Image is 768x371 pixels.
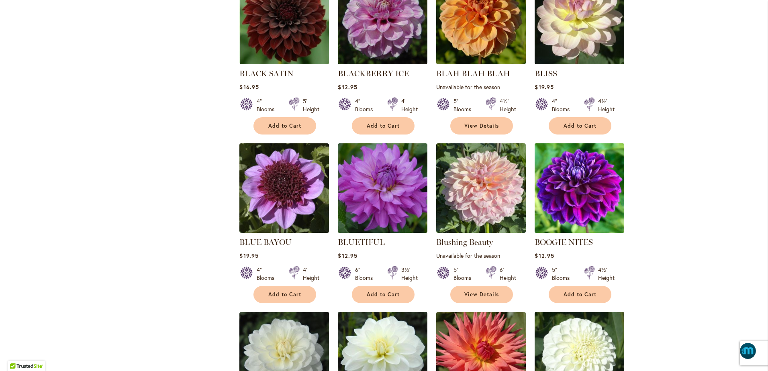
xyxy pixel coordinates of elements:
[533,141,627,235] img: BOOGIE NITES
[535,83,554,91] span: $19.95
[338,237,385,247] a: BLUETIFUL
[464,291,499,298] span: View Details
[239,69,294,78] a: BLACK SATIN
[367,291,400,298] span: Add to Cart
[552,266,574,282] div: 5" Blooms
[239,237,292,247] a: BLUE BAYOU
[239,58,329,66] a: BLACK SATIN
[367,122,400,129] span: Add to Cart
[338,69,409,78] a: BLACKBERRY ICE
[598,266,615,282] div: 4½' Height
[436,69,510,78] a: BLAH BLAH BLAH
[355,266,378,282] div: 6" Blooms
[338,252,357,259] span: $12.95
[500,97,516,113] div: 4½' Height
[450,117,513,135] a: View Details
[453,266,476,282] div: 5" Blooms
[352,117,415,135] button: Add to Cart
[239,143,329,233] img: BLUE BAYOU
[564,122,596,129] span: Add to Cart
[436,252,526,259] p: Unavailable for the season
[303,266,319,282] div: 4' Height
[268,291,301,298] span: Add to Cart
[401,97,418,113] div: 4' Height
[239,83,259,91] span: $16.95
[253,117,316,135] button: Add to Cart
[450,286,513,303] a: View Details
[352,286,415,303] button: Add to Cart
[401,266,418,282] div: 3½' Height
[436,237,493,247] a: Blushing Beauty
[239,252,258,259] span: $19.95
[535,237,593,247] a: BOOGIE NITES
[338,83,357,91] span: $12.95
[6,342,29,365] iframe: Launch Accessibility Center
[253,286,316,303] button: Add to Cart
[436,83,526,91] p: Unavailable for the season
[303,97,319,113] div: 5' Height
[500,266,516,282] div: 6' Height
[239,227,329,234] a: BLUE BAYOU
[338,227,427,234] a: Bluetiful
[535,252,554,259] span: $12.95
[535,227,624,234] a: BOOGIE NITES
[436,143,526,233] img: Blushing Beauty
[257,97,279,113] div: 4" Blooms
[535,69,557,78] a: BLISS
[453,97,476,113] div: 5" Blooms
[598,97,615,113] div: 4½' Height
[268,122,301,129] span: Add to Cart
[257,266,279,282] div: 4" Blooms
[552,97,574,113] div: 4" Blooms
[464,122,499,129] span: View Details
[549,117,611,135] button: Add to Cart
[338,58,427,66] a: BLACKBERRY ICE
[564,291,596,298] span: Add to Cart
[338,143,427,233] img: Bluetiful
[355,97,378,113] div: 4" Blooms
[436,227,526,234] a: Blushing Beauty
[535,58,624,66] a: BLISS
[549,286,611,303] button: Add to Cart
[436,58,526,66] a: Blah Blah Blah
